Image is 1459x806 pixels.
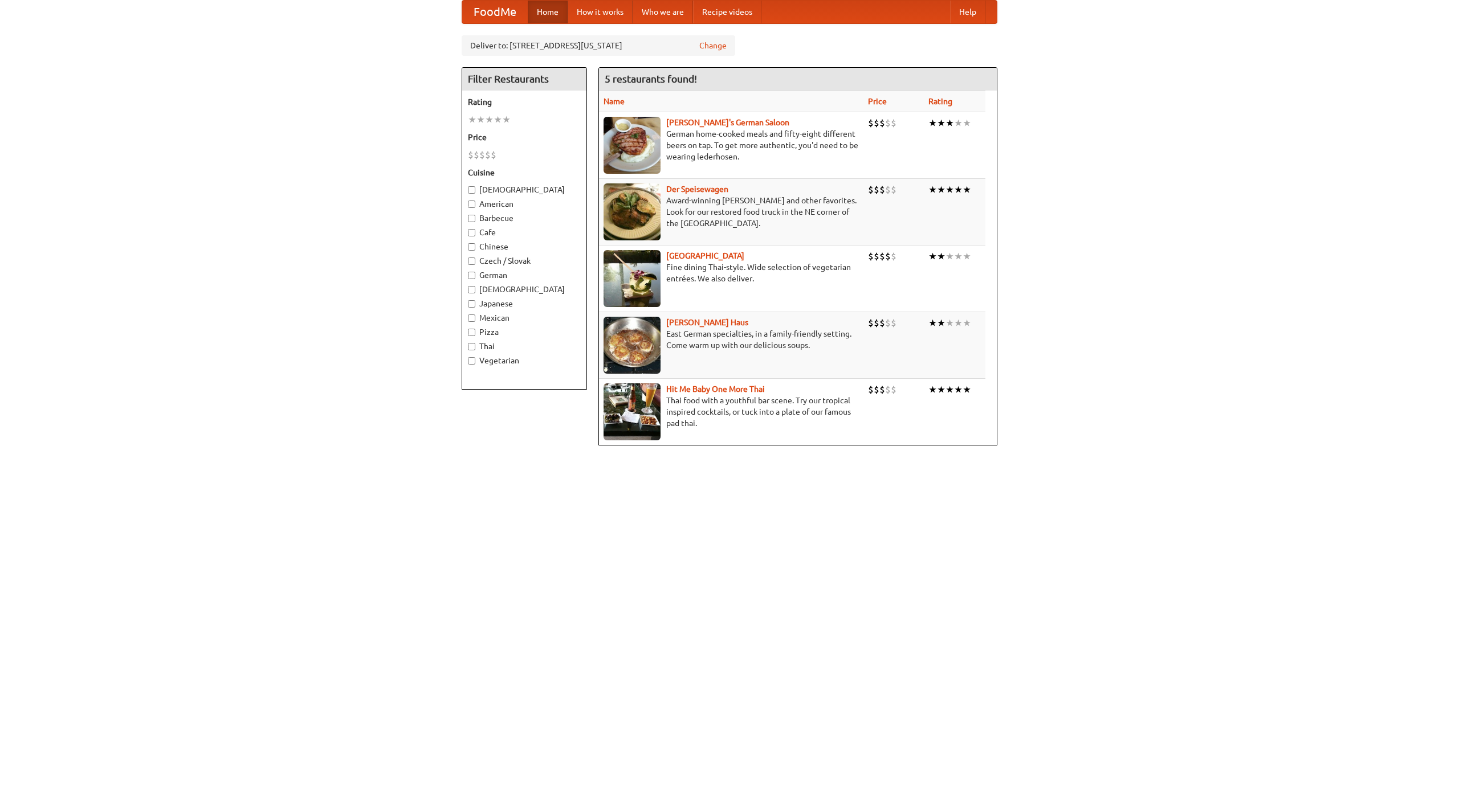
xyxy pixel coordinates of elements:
li: ★ [937,317,946,329]
h5: Price [468,132,581,143]
input: German [468,272,475,279]
img: esthers.jpg [604,117,661,174]
li: $ [885,317,891,329]
li: ★ [963,183,971,196]
label: Barbecue [468,212,581,224]
li: ★ [963,117,971,129]
label: Vegetarian [468,355,581,366]
input: Vegetarian [468,357,475,365]
li: ★ [928,317,937,329]
li: ★ [963,317,971,329]
a: Price [868,97,887,106]
li: ★ [937,250,946,263]
b: [PERSON_NAME]'s German Saloon [666,118,789,127]
p: Fine dining Thai-style. Wide selection of vegetarian entrées. We also deliver. [604,261,859,284]
li: ★ [946,250,954,263]
a: Name [604,97,625,106]
li: $ [879,383,885,396]
li: ★ [946,183,954,196]
li: $ [891,317,896,329]
li: $ [868,117,874,129]
li: $ [868,250,874,263]
ng-pluralize: 5 restaurants found! [605,73,697,84]
li: ★ [937,117,946,129]
a: Der Speisewagen [666,185,728,194]
li: $ [868,317,874,329]
a: How it works [568,1,633,23]
li: ★ [946,117,954,129]
div: Deliver to: [STREET_ADDRESS][US_STATE] [462,35,735,56]
li: $ [891,117,896,129]
li: ★ [928,250,937,263]
a: Hit Me Baby One More Thai [666,384,765,394]
a: FoodMe [462,1,528,23]
li: $ [885,383,891,396]
li: $ [491,149,496,161]
li: $ [479,149,485,161]
p: Thai food with a youthful bar scene. Try our tropical inspired cocktails, or tuck into a plate of... [604,395,859,429]
li: ★ [476,113,485,126]
label: Mexican [468,312,581,324]
li: $ [868,183,874,196]
li: $ [885,183,891,196]
input: [DEMOGRAPHIC_DATA] [468,286,475,293]
li: ★ [937,383,946,396]
li: $ [891,250,896,263]
label: [DEMOGRAPHIC_DATA] [468,184,581,195]
li: $ [891,183,896,196]
input: [DEMOGRAPHIC_DATA] [468,186,475,194]
input: Czech / Slovak [468,257,475,265]
li: $ [885,250,891,263]
li: ★ [946,317,954,329]
li: ★ [954,383,963,396]
label: Pizza [468,326,581,338]
li: ★ [954,183,963,196]
label: Japanese [468,298,581,309]
input: American [468,201,475,208]
li: $ [874,117,879,129]
li: ★ [954,117,963,129]
li: $ [874,383,879,396]
img: kohlhaus.jpg [604,317,661,374]
li: ★ [494,113,502,126]
li: $ [468,149,474,161]
li: $ [874,250,879,263]
input: Chinese [468,243,475,251]
label: German [468,269,581,281]
li: $ [474,149,479,161]
li: ★ [485,113,494,126]
a: Who we are [633,1,693,23]
input: Pizza [468,329,475,336]
h4: Filter Restaurants [462,68,586,91]
li: ★ [954,317,963,329]
a: [PERSON_NAME] Haus [666,318,748,327]
a: Rating [928,97,952,106]
img: satay.jpg [604,250,661,307]
li: $ [874,317,879,329]
input: Barbecue [468,215,475,222]
li: ★ [963,250,971,263]
label: American [468,198,581,210]
a: Help [950,1,985,23]
img: babythai.jpg [604,383,661,440]
label: Czech / Slovak [468,255,581,267]
a: Recipe videos [693,1,761,23]
li: ★ [946,383,954,396]
li: $ [879,117,885,129]
li: ★ [963,383,971,396]
input: Japanese [468,300,475,308]
li: ★ [468,113,476,126]
li: $ [891,383,896,396]
li: $ [879,317,885,329]
li: $ [879,250,885,263]
input: Thai [468,343,475,350]
a: Home [528,1,568,23]
img: speisewagen.jpg [604,183,661,240]
li: ★ [937,183,946,196]
b: [GEOGRAPHIC_DATA] [666,251,744,260]
input: Mexican [468,314,475,322]
li: ★ [502,113,511,126]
